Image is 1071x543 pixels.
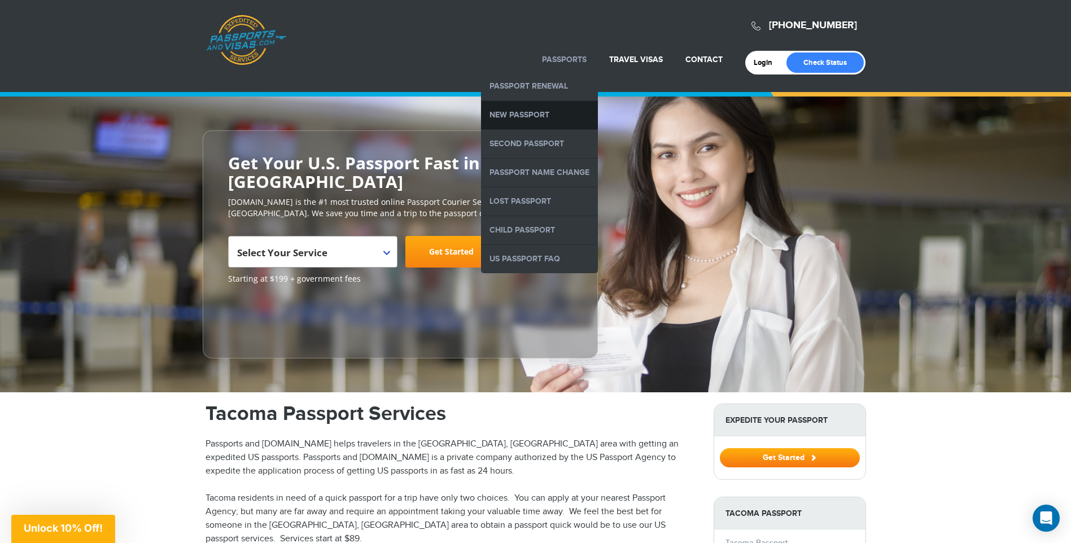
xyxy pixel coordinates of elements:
a: US Passport FAQ [481,245,598,273]
a: New Passport [481,101,598,129]
a: Passport Renewal [481,72,598,100]
h1: Tacoma Passport Services [206,404,697,424]
iframe: Customer reviews powered by Trustpilot [228,290,313,347]
a: Travel Visas [609,55,663,64]
a: Passports [542,55,587,64]
a: Get Started [405,236,498,268]
a: Contact [685,55,723,64]
button: Get Started [720,448,860,467]
a: Lost Passport [481,187,598,216]
strong: Tacoma Passport [714,497,865,529]
a: Login [754,58,780,67]
span: Select Your Service [228,236,397,268]
a: Second Passport [481,130,598,158]
p: [DOMAIN_NAME] is the #1 most trusted online Passport Courier Service in [GEOGRAPHIC_DATA]. We sav... [228,196,572,219]
span: Unlock 10% Off! [24,522,103,534]
a: Get Started [720,453,860,462]
span: Starting at $199 + government fees [228,273,572,284]
a: [PHONE_NUMBER] [769,19,857,32]
span: Select Your Service [237,240,386,272]
div: Unlock 10% Off! [11,515,115,543]
a: Passport Name Change [481,159,598,187]
h2: Get Your U.S. Passport Fast in [GEOGRAPHIC_DATA] [228,154,572,191]
a: Child Passport [481,216,598,244]
div: Open Intercom Messenger [1033,505,1060,532]
p: Passports and [DOMAIN_NAME] helps travelers in the [GEOGRAPHIC_DATA], [GEOGRAPHIC_DATA] area with... [206,437,697,478]
strong: Expedite Your Passport [714,404,865,436]
a: Passports & [DOMAIN_NAME] [206,15,286,65]
a: Check Status [786,52,864,73]
span: Select Your Service [237,246,327,259]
